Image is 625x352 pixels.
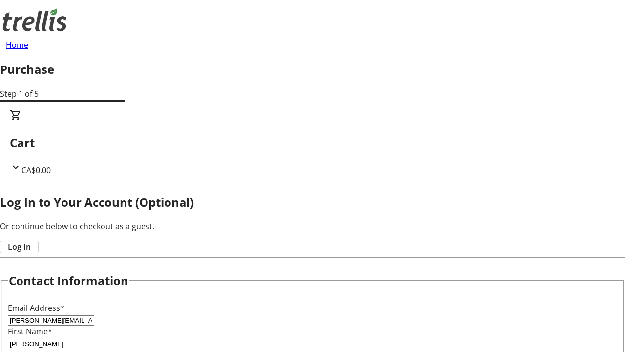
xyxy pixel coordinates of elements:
label: First Name* [8,326,52,337]
span: Log In [8,241,31,253]
h2: Cart [10,134,615,152]
label: Email Address* [8,303,64,313]
h2: Contact Information [9,272,128,289]
span: CA$0.00 [21,165,51,176]
div: CartCA$0.00 [10,110,615,176]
